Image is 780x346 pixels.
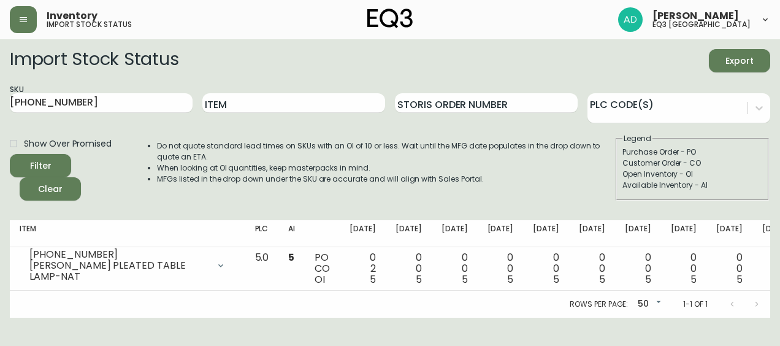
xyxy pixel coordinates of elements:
div: 0 0 [396,252,422,285]
span: 5 [599,272,605,286]
div: Open Inventory - OI [622,169,762,180]
div: 0 0 [625,252,651,285]
th: Item [10,220,245,247]
span: 5 [288,250,294,264]
div: 0 0 [487,252,514,285]
div: Customer Order - CO [622,158,762,169]
td: 5.0 [245,247,279,291]
span: OI [315,272,325,286]
div: Purchase Order - PO [622,147,762,158]
img: logo [367,9,413,28]
div: 50 [633,294,663,315]
th: [DATE] [569,220,615,247]
button: Clear [20,177,81,201]
p: 1-1 of 1 [683,299,708,310]
th: [DATE] [706,220,752,247]
h2: Import Stock Status [10,49,178,72]
th: AI [278,220,305,247]
span: 5 [736,272,743,286]
span: 5 [416,272,422,286]
div: [PERSON_NAME] PLEATED TABLE LAMP-NAT [29,260,208,282]
div: 0 0 [533,252,559,285]
li: Do not quote standard lead times on SKUs with an OI of 10 or less. Wait until the MFG date popula... [157,140,614,163]
th: [DATE] [340,220,386,247]
div: [PHONE_NUMBER][PERSON_NAME] PLEATED TABLE LAMP-NAT [20,252,235,279]
li: When looking at OI quantities, keep masterpacks in mind. [157,163,614,174]
div: 0 0 [671,252,697,285]
div: [PHONE_NUMBER] [29,249,208,260]
div: 0 0 [716,252,743,285]
span: 5 [370,272,376,286]
th: [DATE] [386,220,432,247]
th: [DATE] [661,220,707,247]
span: 5 [553,272,559,286]
h5: eq3 [GEOGRAPHIC_DATA] [652,21,751,28]
span: 5 [645,272,651,286]
div: 0 0 [442,252,468,285]
li: MFGs listed in the drop down under the SKU are accurate and will align with Sales Portal. [157,174,614,185]
th: [DATE] [615,220,661,247]
th: [DATE] [523,220,569,247]
h5: import stock status [47,21,132,28]
span: 5 [507,272,513,286]
th: [DATE] [432,220,478,247]
div: 0 2 [350,252,376,285]
span: Show Over Promised [24,137,112,150]
span: 5 [690,272,697,286]
span: Clear [29,182,71,197]
p: Rows per page: [570,299,628,310]
span: [PERSON_NAME] [652,11,739,21]
span: 5 [462,272,468,286]
div: 0 0 [579,252,605,285]
img: 308eed972967e97254d70fe596219f44 [618,7,643,32]
button: Export [709,49,770,72]
th: PLC [245,220,279,247]
span: Inventory [47,11,97,21]
th: [DATE] [478,220,524,247]
span: Export [719,53,760,69]
div: Available Inventory - AI [622,180,762,191]
div: PO CO [315,252,330,285]
button: Filter [10,154,71,177]
legend: Legend [622,133,652,144]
